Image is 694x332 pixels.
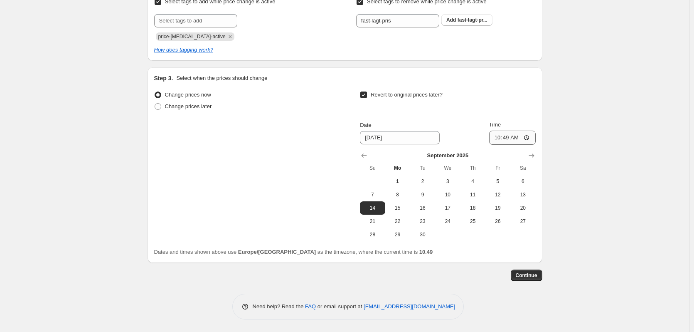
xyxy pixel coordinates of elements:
[489,178,507,185] span: 5
[363,205,381,211] span: 14
[316,303,364,310] span: or email support at
[371,92,443,98] span: Revert to original prices later?
[360,122,371,128] span: Date
[154,47,213,53] a: How does tagging work?
[413,191,432,198] span: 9
[485,215,510,228] button: Friday September 26 2025
[154,74,173,82] h2: Step 3.
[410,188,435,201] button: Tuesday September 9 2025
[460,175,485,188] button: Thursday September 4 2025
[363,165,381,171] span: Su
[413,165,432,171] span: Tu
[363,231,381,238] span: 28
[226,33,234,40] button: Remove price-change-job-active
[410,228,435,241] button: Tuesday September 30 2025
[360,188,385,201] button: Sunday September 7 2025
[514,165,532,171] span: Sa
[413,218,432,225] span: 23
[413,178,432,185] span: 2
[489,121,501,128] span: Time
[253,303,305,310] span: Need help? Read the
[489,205,507,211] span: 19
[154,14,237,27] input: Select tags to add
[385,188,410,201] button: Monday September 8 2025
[238,249,316,255] b: Europe/[GEOGRAPHIC_DATA]
[510,161,535,175] th: Saturday
[514,178,532,185] span: 6
[514,191,532,198] span: 13
[510,175,535,188] button: Saturday September 6 2025
[385,175,410,188] button: Today Monday September 1 2025
[510,188,535,201] button: Saturday September 13 2025
[514,205,532,211] span: 20
[363,218,381,225] span: 21
[360,131,440,144] input: 9/1/2025
[511,270,542,281] button: Continue
[516,272,537,279] span: Continue
[360,228,385,241] button: Sunday September 28 2025
[360,201,385,215] button: Sunday September 14 2025
[510,201,535,215] button: Saturday September 20 2025
[389,231,407,238] span: 29
[463,165,482,171] span: Th
[463,178,482,185] span: 4
[485,161,510,175] th: Friday
[463,191,482,198] span: 11
[438,218,457,225] span: 24
[385,161,410,175] th: Monday
[385,228,410,241] button: Monday September 29 2025
[489,165,507,171] span: Fr
[419,249,433,255] b: 10.49
[389,165,407,171] span: Mo
[435,175,460,188] button: Wednesday September 3 2025
[489,218,507,225] span: 26
[438,191,457,198] span: 10
[165,103,212,109] span: Change prices later
[435,201,460,215] button: Wednesday September 17 2025
[435,215,460,228] button: Wednesday September 24 2025
[463,218,482,225] span: 25
[438,178,457,185] span: 3
[463,205,482,211] span: 18
[460,201,485,215] button: Thursday September 18 2025
[438,205,457,211] span: 17
[176,74,267,82] p: Select when the prices should change
[413,205,432,211] span: 16
[460,161,485,175] th: Thursday
[356,14,439,27] input: Select tags to remove
[485,175,510,188] button: Friday September 5 2025
[158,34,226,40] span: price-change-job-active
[389,218,407,225] span: 22
[385,215,410,228] button: Monday September 22 2025
[485,201,510,215] button: Friday September 19 2025
[485,188,510,201] button: Friday September 12 2025
[460,188,485,201] button: Thursday September 11 2025
[154,249,433,255] span: Dates and times shown above use as the timezone, where the current time is
[489,191,507,198] span: 12
[435,161,460,175] th: Wednesday
[489,131,536,145] input: 12:00
[410,161,435,175] th: Tuesday
[514,218,532,225] span: 27
[460,215,485,228] button: Thursday September 25 2025
[410,175,435,188] button: Tuesday September 2 2025
[389,205,407,211] span: 15
[458,17,487,23] span: fast-lagt-pr...
[526,150,537,161] button: Show next month, October 2025
[165,92,211,98] span: Change prices now
[410,201,435,215] button: Tuesday September 16 2025
[446,17,456,23] b: Add
[358,150,370,161] button: Show previous month, August 2025
[413,231,432,238] span: 30
[510,215,535,228] button: Saturday September 27 2025
[441,14,492,26] button: Add fast-lagt-pr...
[364,303,455,310] a: [EMAIL_ADDRESS][DOMAIN_NAME]
[410,215,435,228] button: Tuesday September 23 2025
[389,191,407,198] span: 8
[385,201,410,215] button: Monday September 15 2025
[389,178,407,185] span: 1
[360,161,385,175] th: Sunday
[438,165,457,171] span: We
[363,191,381,198] span: 7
